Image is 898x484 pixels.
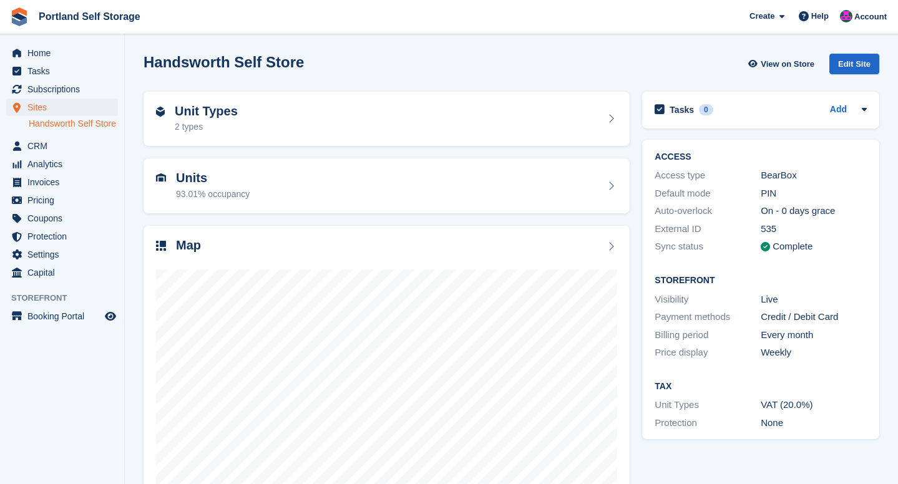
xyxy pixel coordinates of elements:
div: Complete [773,240,813,254]
span: Storefront [11,292,124,304]
div: Credit / Debit Card [761,310,867,324]
a: Edit Site [829,54,879,79]
a: menu [6,80,118,98]
h2: Tasks [670,104,694,115]
div: On - 0 days grace [761,204,867,218]
span: Analytics [27,155,102,173]
img: stora-icon-8386f47178a22dfd0bd8f6a31ec36ba5ce8667c1dd55bd0f319d3a0aa187defe.svg [10,7,29,26]
span: Pricing [27,191,102,209]
a: menu [6,246,118,263]
div: Weekly [761,346,867,360]
span: Home [27,44,102,62]
a: menu [6,137,118,155]
h2: ACCESS [655,152,867,162]
span: Account [854,11,887,23]
h2: Tax [655,382,867,392]
img: map-icn-33ee37083ee616e46c38cad1a60f524a97daa1e2b2c8c0bc3eb3415660979fc1.svg [156,241,166,251]
div: 93.01% occupancy [176,188,250,201]
div: Sync status [655,240,761,254]
a: menu [6,228,118,245]
a: Unit Types 2 types [144,92,630,147]
a: menu [6,173,118,191]
span: Coupons [27,210,102,227]
a: menu [6,62,118,80]
a: menu [6,99,118,116]
div: Unit Types [655,398,761,412]
a: Portland Self Storage [34,6,145,27]
a: menu [6,155,118,173]
span: View on Store [761,58,814,70]
a: Preview store [103,309,118,324]
a: Units 93.01% occupancy [144,158,630,213]
div: External ID [655,222,761,236]
a: menu [6,44,118,62]
span: Settings [27,246,102,263]
div: 535 [761,222,867,236]
span: CRM [27,137,102,155]
div: VAT (20.0%) [761,398,867,412]
div: Billing period [655,328,761,342]
span: Invoices [27,173,102,191]
img: unit-icn-7be61d7bf1b0ce9d3e12c5938cc71ed9869f7b940bace4675aadf7bd6d80202e.svg [156,173,166,182]
h2: Unit Types [175,104,238,119]
span: Sites [27,99,102,116]
a: Handsworth Self Store [29,118,118,130]
div: 0 [699,104,713,115]
div: 2 types [175,120,238,133]
div: BearBox [761,168,867,183]
div: Payment methods [655,310,761,324]
img: David Baker [840,10,852,22]
h2: Map [176,238,201,253]
span: Capital [27,264,102,281]
div: Visibility [655,293,761,307]
h2: Units [176,171,250,185]
span: Help [811,10,829,22]
a: menu [6,264,118,281]
a: View on Store [746,54,819,74]
div: Default mode [655,186,761,201]
div: Edit Site [829,54,879,74]
img: unit-type-icn-2b2737a686de81e16bb02015468b77c625bbabd49415b5ef34ead5e3b44a266d.svg [156,107,165,117]
a: menu [6,191,118,209]
div: Every month [761,328,867,342]
div: Auto-overlock [655,204,761,218]
a: menu [6,307,118,325]
h2: Storefront [655,276,867,286]
div: Price display [655,346,761,360]
a: Add [830,103,847,117]
span: Protection [27,228,102,245]
div: None [761,416,867,430]
span: Tasks [27,62,102,80]
div: Live [761,293,867,307]
div: Access type [655,168,761,183]
span: Create [749,10,774,22]
span: Subscriptions [27,80,102,98]
span: Booking Portal [27,307,102,325]
h2: Handsworth Self Store [144,54,304,70]
div: Protection [655,416,761,430]
a: menu [6,210,118,227]
div: PIN [761,186,867,201]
